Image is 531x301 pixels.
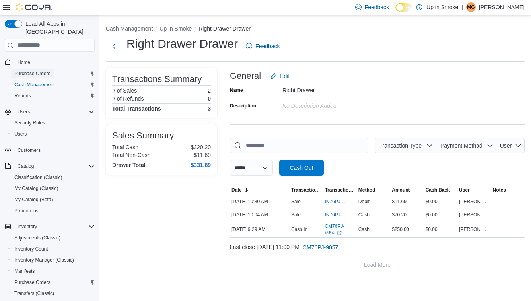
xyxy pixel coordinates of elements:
span: Feedback [365,3,389,11]
a: Home [14,58,33,67]
span: Payment Method [440,142,482,149]
span: IN76PJ-131426 [325,212,347,218]
span: Adjustments (Classic) [11,233,95,243]
span: Notes [493,187,506,193]
span: Amount [392,187,410,193]
button: Transaction # [323,185,356,195]
img: Cova [16,3,52,11]
button: Purchase Orders [8,277,98,288]
div: $0.00 [424,197,457,206]
h4: 3 [208,105,211,112]
button: Users [2,106,98,117]
button: Next [106,38,122,54]
button: My Catalog (Beta) [8,194,98,205]
span: Debit [358,198,370,205]
button: My Catalog (Classic) [8,183,98,194]
button: Inventory Manager (Classic) [8,254,98,266]
button: Cash Back [424,185,457,195]
span: My Catalog (Classic) [14,185,58,192]
h1: Right Drawer Drawer [126,36,238,52]
span: Purchase Orders [14,70,51,77]
h6: # of Sales [112,87,137,94]
p: [PERSON_NAME] [479,2,525,12]
a: Classification (Classic) [11,173,66,182]
button: Customers [2,144,98,156]
button: Load More [230,257,525,273]
span: Security Roles [14,120,45,126]
button: Promotions [8,205,98,216]
button: Catalog [14,161,37,171]
a: Inventory Manager (Classic) [11,255,77,265]
span: Catalog [14,161,95,171]
span: Feedback [255,42,280,50]
span: IN76PJ-131427 [325,198,347,205]
a: Promotions [11,206,42,216]
button: Purchase Orders [8,68,98,79]
button: Inventory [14,222,40,231]
button: Users [14,107,33,117]
p: Sale [291,212,301,218]
h4: Total Transactions [112,105,161,112]
div: Matthew Greenwood [466,2,476,12]
label: Name [230,87,243,93]
a: Purchase Orders [11,278,54,287]
button: Transaction Type [290,185,323,195]
button: Reports [8,90,98,101]
span: Adjustments (Classic) [14,235,60,241]
p: Sale [291,198,301,205]
a: Transfers (Classic) [11,289,57,298]
button: Cash Out [279,160,324,176]
span: Promotions [11,206,95,216]
span: Cash [358,226,370,233]
span: MG [467,2,475,12]
span: Users [11,129,95,139]
button: Cash Management [8,79,98,90]
span: Purchase Orders [11,278,95,287]
span: Load More [364,261,391,269]
svg: External link [337,231,342,235]
button: Right Drawer Drawer [198,25,251,32]
button: Amount [390,185,424,195]
span: User [500,142,512,149]
span: Customers [14,145,95,155]
button: Up In Smoke [159,25,192,32]
button: Catalog [2,161,98,172]
a: Adjustments (Classic) [11,233,64,243]
button: Payment Method [436,138,496,153]
h3: Sales Summary [112,131,174,140]
p: 0 [208,95,211,102]
div: [DATE] 10:04 AM [230,210,290,219]
p: $320.20 [191,144,211,150]
span: Cash Management [14,82,54,88]
button: Inventory Count [8,243,98,254]
div: [DATE] 10:30 AM [230,197,290,206]
span: Inventory [14,222,95,231]
h6: Total Cash [112,144,138,150]
span: Cash [358,212,370,218]
a: My Catalog (Classic) [11,184,62,193]
span: Date [231,187,242,193]
span: Users [14,131,27,137]
button: Edit [267,68,293,84]
span: Inventory Manager (Classic) [11,255,95,265]
button: IN76PJ-131427 [325,197,355,206]
nav: An example of EuiBreadcrumbs [106,25,525,34]
span: Method [358,187,375,193]
button: Date [230,185,290,195]
button: User [457,185,491,195]
span: Manifests [14,268,35,274]
span: CM76PJ-9057 [303,243,338,251]
button: Transaction Type [375,138,436,153]
h3: Transactions Summary [112,74,202,84]
a: Cash Management [11,80,58,89]
span: Cash Back [426,187,450,193]
span: Classification (Classic) [14,174,62,181]
a: Users [11,129,30,139]
span: Home [14,57,95,67]
div: [DATE] 9:29 AM [230,225,290,234]
input: Dark Mode [395,3,412,12]
p: | [461,2,463,12]
span: Transfers (Classic) [14,290,54,297]
button: Classification (Classic) [8,172,98,183]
